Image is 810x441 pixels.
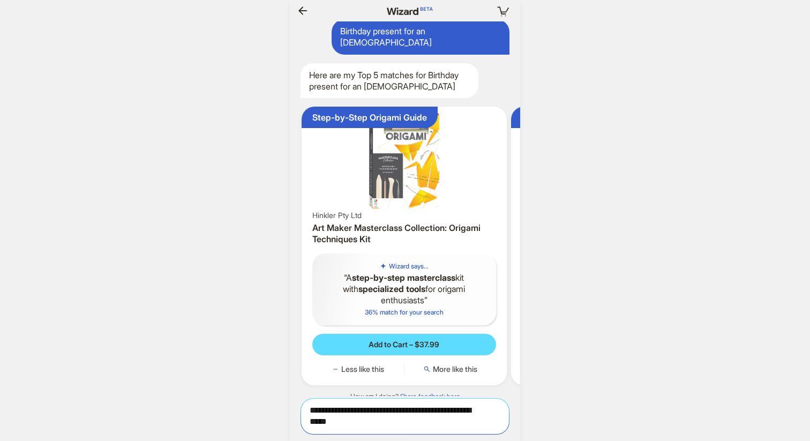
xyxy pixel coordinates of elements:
span: Hinkler Pty Ltd [312,211,362,220]
span: More like this [433,364,477,374]
div: Step-by-Step Origami GuideArt Maker Masterclass Collection: Origami Techniques KitHinkler Pty Ltd... [302,107,507,385]
q: A kit with for origami enthusiasts [321,272,487,305]
b: specialized tools [358,283,425,294]
div: Here are my Top 5 matches for Birthday present for an [DEMOGRAPHIC_DATA] [301,63,478,99]
img: CF114PH Telescope [515,111,712,230]
span: Less like this [341,364,384,374]
img: Art Maker Masterclass Collection: Origami Techniques Kit [306,111,502,208]
h3: Art Maker Masterclass Collection: Origami Techniques Kit [312,222,496,245]
a: Share feedback here [400,392,460,400]
div: How am I doing? [290,392,520,401]
b: step-by-step masterclass [352,272,455,283]
div: Step-by-Step Origami Guide [312,112,427,123]
button: Add to Cart – $37.99 [312,334,496,355]
div: Birthday present for an [DEMOGRAPHIC_DATA] [332,19,509,55]
span: 36 % match for your search [365,308,444,316]
button: Less like this [312,364,404,375]
h5: Wizard says... [389,262,429,271]
button: More like this [404,364,496,375]
span: Add to Cart – $37.99 [369,340,439,349]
